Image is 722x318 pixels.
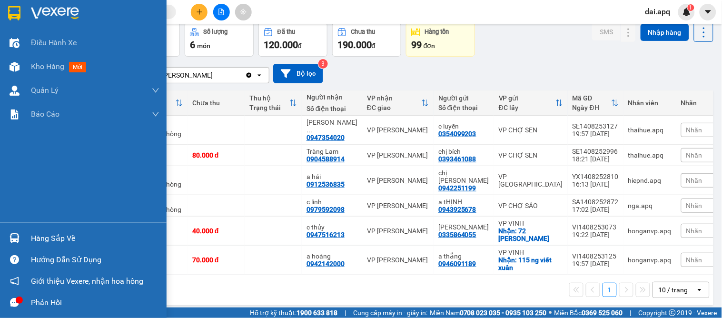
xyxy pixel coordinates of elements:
[499,151,563,159] div: VP CHỢ SEN
[549,311,552,315] span: ⚪️
[573,231,619,238] div: 19:22 [DATE]
[307,206,345,213] div: 0979592098
[638,6,678,18] span: dai.apq
[367,177,429,184] div: VP [PERSON_NAME]
[273,64,323,83] button: Bộ lọc
[214,70,215,80] input: Selected VP GIA LÂM.
[277,29,295,35] div: Đã thu
[10,233,20,243] img: warehouse-icon
[351,29,376,35] div: Chưa thu
[307,180,345,188] div: 0912536835
[659,285,688,295] div: 10 / trang
[318,59,328,69] sup: 3
[245,71,253,79] svg: Clear value
[630,308,632,318] span: |
[686,177,702,184] span: Nhãn
[362,90,434,116] th: Toggle SortBy
[31,84,59,96] span: Quản Lý
[240,9,247,15] span: aim
[31,253,159,267] div: Hướng dẫn sử dụng
[424,42,435,50] span: đơn
[573,130,619,138] div: 19:57 [DATE]
[641,24,689,41] button: Nhập hàng
[411,39,422,50] span: 99
[573,122,619,130] div: SE1408253127
[245,90,302,116] th: Toggle SortBy
[10,277,19,286] span: notification
[438,169,489,184] div: chị huy
[249,94,289,102] div: Thu hộ
[10,298,19,307] span: message
[554,308,623,318] span: Miền Bắc
[197,42,210,50] span: món
[307,155,345,163] div: 0904588914
[10,255,19,264] span: question-circle
[573,206,619,213] div: 17:02 [DATE]
[603,283,617,297] button: 1
[264,39,298,50] span: 120.000
[696,286,703,294] svg: open
[438,155,476,163] div: 0393461088
[307,173,357,180] div: a hải
[573,155,619,163] div: 18:21 [DATE]
[438,260,476,268] div: 0946091189
[438,252,489,260] div: a thắng
[307,126,312,134] span: ...
[10,86,20,96] img: warehouse-icon
[688,4,694,11] sup: 1
[430,308,547,318] span: Miền Nam
[494,90,568,116] th: Toggle SortBy
[460,309,547,317] strong: 0708 023 035 - 0935 103 250
[185,22,254,57] button: Số lượng6món
[686,151,702,159] span: Nhãn
[307,105,357,112] div: Số điện thoại
[438,198,489,206] div: a tHỊNH
[438,122,489,130] div: c luyến
[628,256,672,264] div: honganvp.apq
[258,22,327,57] button: Đã thu120.000đ
[307,223,357,231] div: c thủy
[337,39,372,50] span: 190.000
[31,62,64,71] span: Kho hàng
[689,4,692,11] span: 1
[367,126,429,134] div: VP [PERSON_NAME]
[438,104,489,111] div: Số điện thoại
[568,90,623,116] th: Toggle SortBy
[372,42,376,50] span: đ
[8,6,20,20] img: logo-vxr
[345,308,346,318] span: |
[298,42,302,50] span: đ
[31,296,159,310] div: Phản hồi
[31,108,59,120] span: Báo cáo
[438,94,489,102] div: Người gửi
[438,231,476,238] div: 0335864055
[582,309,623,317] strong: 0369 525 060
[573,223,619,231] div: VI1408253073
[235,4,252,20] button: aim
[499,94,555,102] div: VP gửi
[686,227,702,235] span: Nhãn
[367,94,421,102] div: VP nhận
[192,151,240,159] div: 80.000 đ
[499,256,563,271] div: Nhận: 115 ng viết xuân
[628,177,672,184] div: hiepnd.apq
[573,198,619,206] div: SA1408252872
[152,87,159,94] span: down
[438,148,489,155] div: chị bích
[499,104,555,111] div: ĐC lấy
[438,206,476,213] div: 0943925678
[191,4,208,20] button: plus
[499,173,563,188] div: VP [GEOGRAPHIC_DATA]
[192,99,240,107] div: Chưa thu
[438,184,476,192] div: 0942251199
[592,23,621,40] button: SMS
[682,8,691,16] img: icon-new-feature
[669,309,676,316] span: copyright
[196,9,203,15] span: plus
[190,39,195,50] span: 6
[573,94,611,102] div: Mã GD
[307,119,357,134] div: Nguyễn Văn Mạnh
[686,126,702,134] span: Nhãn
[256,71,263,79] svg: open
[69,62,86,72] span: mới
